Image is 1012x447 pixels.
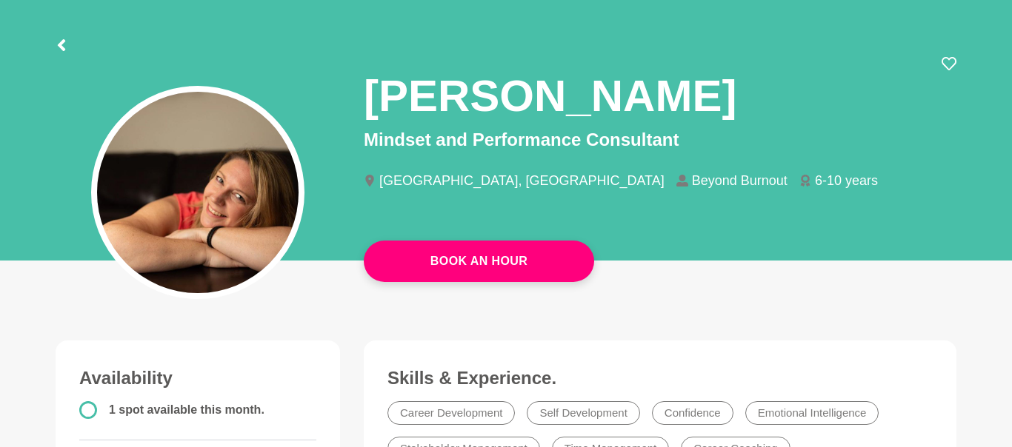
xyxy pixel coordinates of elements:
li: Beyond Burnout [676,174,799,187]
li: [GEOGRAPHIC_DATA], [GEOGRAPHIC_DATA] [364,174,676,187]
p: Mindset and Performance Consultant [364,127,956,153]
h1: [PERSON_NAME] [364,68,736,124]
h3: Availability [79,367,316,389]
span: 1 spot available this month. [109,403,264,416]
li: 6-10 years [799,174,890,187]
a: Book An Hour [364,241,594,282]
h3: Skills & Experience. [387,367,933,389]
